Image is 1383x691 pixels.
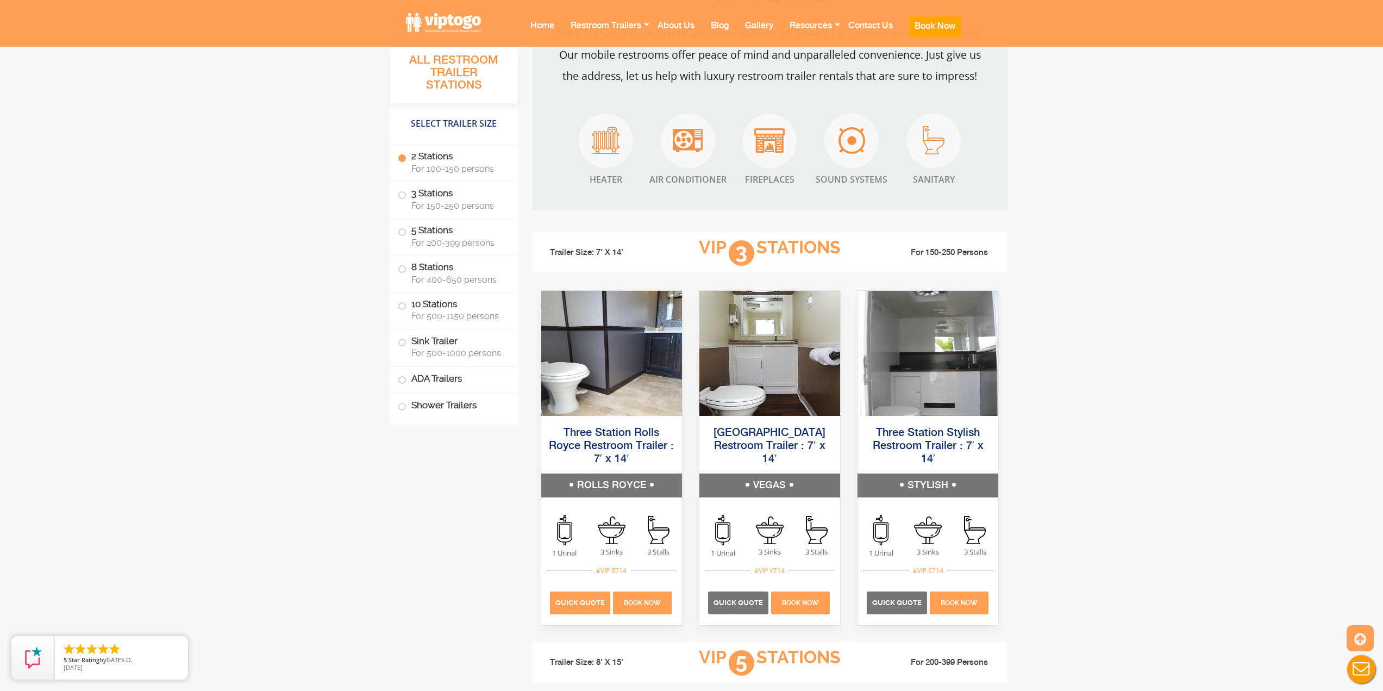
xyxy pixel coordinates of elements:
label: 2 Stations [398,145,510,179]
span: Book Now [624,599,661,607]
span: Book Now [782,599,819,607]
span: 3 Stalls [793,547,840,557]
label: 5 Stations [398,219,510,253]
span: 3 Sinks [905,547,952,557]
label: Shower Trailers [398,394,510,417]
button: Book Now [909,16,961,37]
h5: ROLLS ROYCE [541,474,682,497]
img: an icon of stall [806,516,828,544]
a: Home [522,11,562,54]
h5: STYLISH [858,474,998,497]
span: Sanitary [906,173,961,186]
a: Quick Quote [708,597,769,607]
a: Book Now [901,11,969,60]
img: an icon of sink [756,516,784,544]
img: an icon of stall [648,516,669,544]
span: Heater [579,173,633,186]
li:  [85,643,98,656]
span: 3 Stalls [635,547,681,557]
label: ADA Trailers [398,367,510,390]
div: #VIP S714 [909,565,947,576]
li:  [74,643,87,656]
span: Book Now [941,599,978,607]
span: 3 [729,240,754,266]
h4: Select Trailer Size [390,108,518,140]
span: 3 Sinks [588,547,635,557]
a: Book Now [611,597,673,607]
span: For 500-1000 persons [411,348,505,358]
img: an icon of Air Sanitar [923,126,944,154]
li:  [108,643,121,656]
span: Air Conditioner [649,173,727,186]
img: Side view of three station restroom trailer with three separate doors with signs [699,291,840,416]
img: an icon of urinal [715,515,730,545]
span: 1 Urinal [541,548,588,558]
h3: VIP Stations [656,648,883,678]
a: Blog [703,11,737,54]
span: 5 [64,656,67,664]
a: Quick Quote [867,597,928,607]
li:  [62,643,76,656]
span: Quick Quote [714,599,763,607]
li: For 200-399 Persons [884,657,1000,669]
img: an icon of Air Sound System [838,127,865,154]
span: For 500-1150 persons [411,311,505,321]
label: 8 Stations [398,256,510,290]
span: For 400-650 persons [411,274,505,284]
img: an icon of sink [598,516,625,544]
span: [DATE] [64,663,83,671]
div: #VIP V714 [750,565,789,576]
li: Trailer Size: 7' X 14' [540,238,656,269]
li:  [97,643,110,656]
span: Quick Quote [872,599,922,607]
span: Fireplaces [742,173,797,186]
span: 1 Urinal [858,548,904,558]
a: Book Now [770,597,831,607]
li: Trailer Size: 8' X 15' [540,648,656,678]
button: Live Chat [1340,648,1383,691]
a: About Us [649,11,703,54]
span: For 200-399 persons [411,238,505,248]
a: Contact Us [840,11,901,54]
span: 1 Urinal [699,548,746,558]
label: Sink Trailer [398,329,510,363]
a: Gallery [737,11,781,54]
span: Star Rating [68,656,99,664]
img: an icon of sink [914,516,942,544]
a: Three Station Stylish Restroom Trailer : 7′ x 14′ [873,427,984,465]
li: For 150-250 Persons [884,247,1000,259]
a: Restroom Trailers [562,11,649,54]
span: Sound Systems [816,173,887,186]
img: an icon of stall [964,516,986,544]
span: by [64,657,179,664]
h5: VEGAS [699,474,840,497]
img: Side view of three station restroom trailer with three separate doors with signs [858,291,998,416]
span: GATES O. [107,656,133,664]
h3: All Restroom Trailer Stations [390,51,518,103]
a: Three Station Rolls Royce Restroom Trailer : 7′ x 14′ [549,427,674,465]
label: 10 Stations [398,292,510,326]
span: 3 Stalls [952,547,998,557]
h3: VIP Stations [656,238,883,268]
img: Review Rating [22,647,44,669]
img: an icon of Air Conditioner [673,129,703,152]
span: For 100-150 persons [411,164,505,174]
img: an icon of Heater [592,127,619,154]
div: #VIP R714 [592,565,630,576]
a: Quick Quote [550,597,611,607]
label: 3 Stations [398,182,510,216]
span: 5 [729,650,754,676]
span: For 150-250 persons [411,201,505,211]
img: an icon of urinal [873,515,888,545]
img: an icon of urinal [557,515,572,545]
a: [GEOGRAPHIC_DATA] Restroom Trailer : 7′ x 14′ [714,427,825,465]
img: Side view of three station restroom trailer with three separate doors with signs [541,291,682,416]
img: an icon of Air Fire Place [754,128,785,153]
span: 3 Sinks [746,547,793,557]
span: Quick Quote [555,599,605,607]
a: Resources [781,11,840,54]
a: Book Now [928,597,990,607]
